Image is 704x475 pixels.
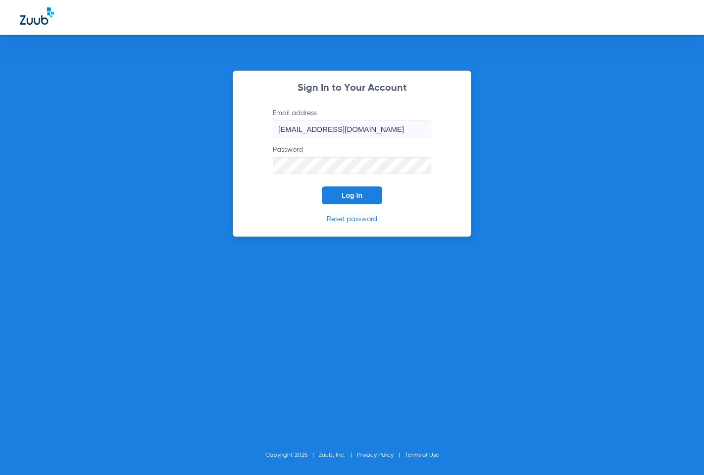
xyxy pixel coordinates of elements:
label: Email address [273,108,431,137]
label: Password [273,145,431,174]
iframe: Chat Widget [654,427,704,475]
a: Reset password [327,216,377,223]
input: Email address [273,120,431,137]
li: Zuub, Inc. [319,450,357,460]
li: Copyright 2025 [265,450,319,460]
input: Password [273,157,431,174]
a: Privacy Policy [357,452,394,458]
img: Zuub Logo [20,7,54,25]
h2: Sign In to Your Account [258,83,446,93]
a: Terms of Use [405,452,439,458]
button: Log In [322,186,382,204]
span: Log In [342,191,362,199]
